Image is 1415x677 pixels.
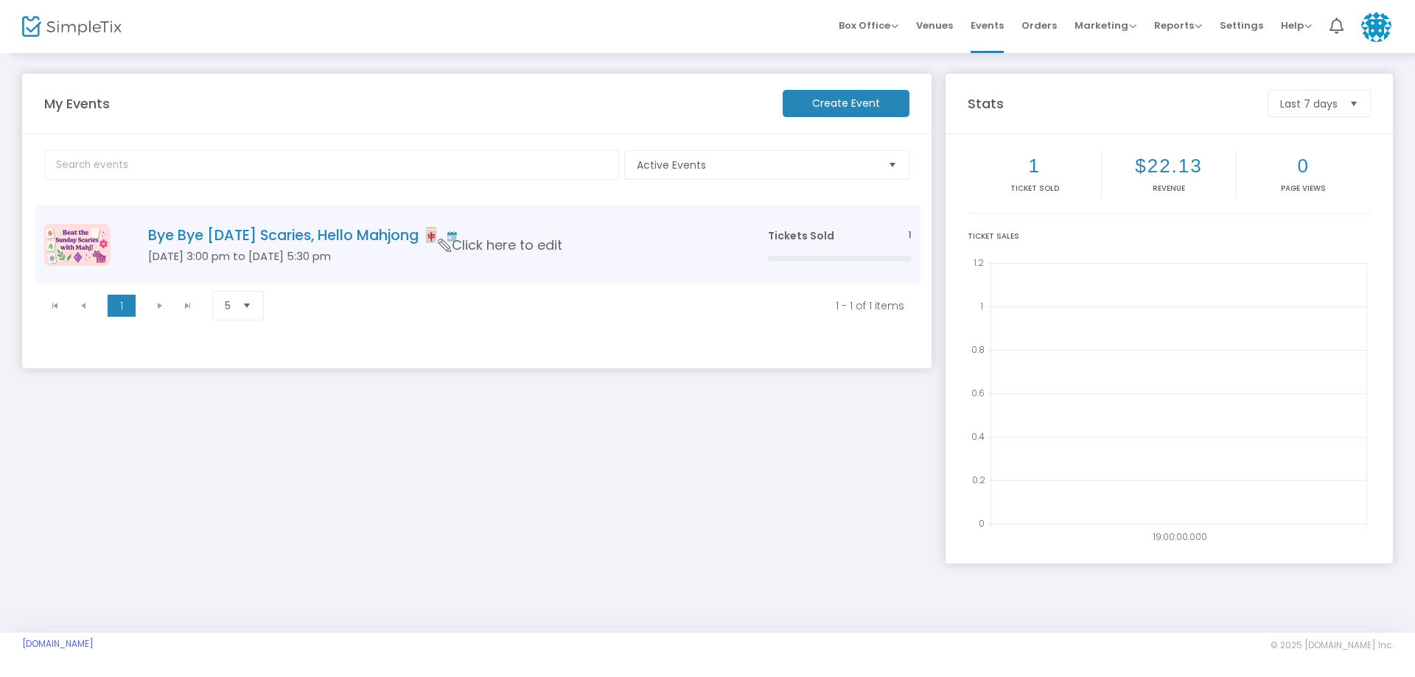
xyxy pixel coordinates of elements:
[237,292,257,320] button: Select
[916,7,953,44] span: Venues
[971,387,985,399] text: 0.6
[290,298,904,313] kendo-pager-info: 1 - 1 of 1 items
[35,206,920,284] div: Data table
[148,250,724,263] h5: [DATE] 3:00 pm to [DATE] 5:30 pm
[1240,183,1368,194] p: Page Views
[960,94,1260,113] m-panel-title: Stats
[839,18,898,32] span: Box Office
[1280,97,1338,111] span: Last 7 days
[974,256,984,269] text: 1.2
[971,7,1004,44] span: Events
[1271,639,1393,651] span: © 2025 [DOMAIN_NAME] Inc.
[37,94,775,113] m-panel-title: My Events
[108,295,136,317] span: Page 1
[882,151,903,179] button: Select
[44,150,619,180] input: Search events
[980,300,983,312] text: 1
[1105,183,1232,194] p: Revenue
[1153,530,1207,543] text: 19:00:00.000
[783,90,909,117] m-button: Create Event
[439,236,562,255] span: Click here to edit
[968,231,1371,242] div: Ticket Sales
[1281,18,1312,32] span: Help
[1105,155,1232,178] h2: $22.13
[1240,155,1368,178] h2: 0
[972,474,985,486] text: 0.2
[971,343,985,356] text: 0.8
[1154,18,1202,32] span: Reports
[971,183,1098,194] p: Ticket sold
[908,228,912,242] span: 1
[637,158,876,172] span: Active Events
[1344,91,1364,116] button: Select
[1075,18,1136,32] span: Marketing
[225,298,231,313] span: 5
[148,227,724,244] h4: Bye Bye [DATE] Scaries, Hello Mahjong 🀄
[971,155,1098,178] h2: 1
[22,638,94,650] a: [DOMAIN_NAME]
[44,224,111,266] img: ChatGPTImageAug132025045232PM.png
[1220,7,1263,44] span: Settings
[768,228,834,243] span: Tickets Sold
[971,430,985,443] text: 0.4
[1021,7,1057,44] span: Orders
[979,517,985,530] text: 0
